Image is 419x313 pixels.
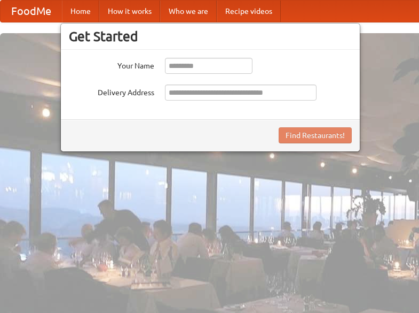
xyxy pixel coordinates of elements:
[69,28,352,44] h3: Get Started
[1,1,62,22] a: FoodMe
[160,1,217,22] a: Who we are
[69,58,154,71] label: Your Name
[62,1,99,22] a: Home
[217,1,281,22] a: Recipe videos
[99,1,160,22] a: How it works
[69,85,154,98] label: Delivery Address
[279,127,352,143] button: Find Restaurants!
